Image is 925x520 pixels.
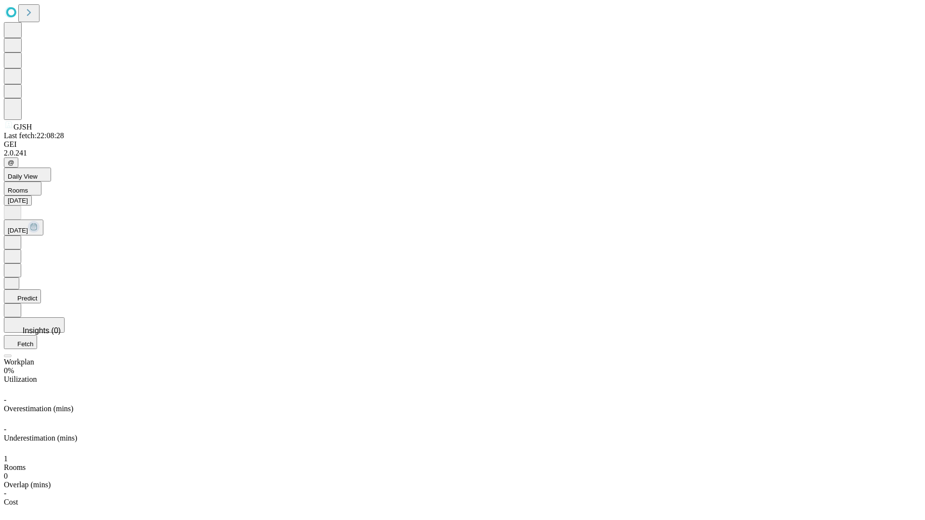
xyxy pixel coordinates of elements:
[4,366,14,375] span: 0%
[4,149,921,157] div: 2.0.241
[8,227,28,234] span: [DATE]
[4,317,65,333] button: Insights (0)
[8,159,14,166] span: @
[4,220,43,235] button: [DATE]
[4,289,41,303] button: Predict
[23,326,61,335] span: Insights (0)
[13,123,32,131] span: GJSH
[4,481,51,489] span: Overlap (mins)
[4,434,77,442] span: Underestimation (mins)
[4,140,921,149] div: GEI
[4,463,26,471] span: Rooms
[8,187,28,194] span: Rooms
[4,335,37,349] button: Fetch
[4,195,32,206] button: [DATE]
[8,173,38,180] span: Daily View
[4,182,41,195] button: Rooms
[4,404,73,413] span: Overestimation (mins)
[4,131,64,140] span: Last fetch: 22:08:28
[4,375,37,383] span: Utilization
[4,498,18,506] span: Cost
[4,396,6,404] span: -
[4,455,8,463] span: 1
[4,157,18,168] button: @
[4,472,8,480] span: 0
[4,168,51,182] button: Daily View
[4,489,6,497] span: -
[4,425,6,433] span: -
[4,358,34,366] span: Workplan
